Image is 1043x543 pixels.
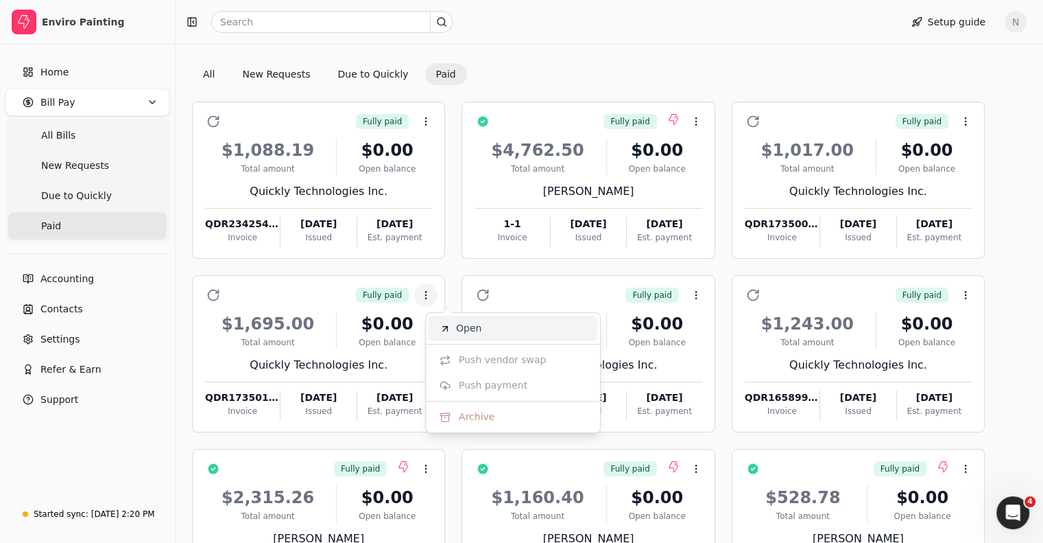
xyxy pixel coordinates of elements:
[610,115,649,128] span: Fully paid
[745,217,819,231] div: QDR173500-782
[627,391,702,405] div: [DATE]
[632,289,671,301] span: Fully paid
[5,58,169,86] a: Home
[363,115,402,128] span: Fully paid
[205,336,331,349] div: Total amount
[327,63,420,85] button: Due to Quickly
[880,463,920,475] span: Fully paid
[342,312,432,336] div: $0.00
[40,302,83,316] span: Contacts
[41,159,109,173] span: New Requests
[882,163,972,175] div: Open balance
[41,189,112,203] span: Due to Quickly
[627,217,702,231] div: [DATE]
[902,289,942,301] span: Fully paid
[280,405,356,417] div: Issued
[205,510,331,522] div: Total amount
[475,183,702,200] div: [PERSON_NAME]
[91,508,155,520] div: [DATE] 2:20 PM
[745,163,870,175] div: Total amount
[882,312,972,336] div: $0.00
[551,231,626,244] div: Issued
[342,163,432,175] div: Open balance
[231,63,321,85] button: New Requests
[192,63,467,85] div: Invoice filter options
[897,391,972,405] div: [DATE]
[357,231,432,244] div: Est. payment
[475,138,600,163] div: $4,762.50
[8,122,167,149] a: All Bills
[342,336,432,349] div: Open balance
[8,212,167,240] a: Paid
[205,138,331,163] div: $1,088.19
[459,410,494,424] span: Archive
[5,356,169,383] button: Refer & Earn
[745,183,972,200] div: Quickly Technologies Inc.
[882,138,972,163] div: $0.00
[820,391,896,405] div: [DATE]
[280,231,356,244] div: Issued
[745,391,819,405] div: QDR165899-1339
[627,405,702,417] div: Est. payment
[612,312,702,336] div: $0.00
[40,393,78,407] span: Support
[8,182,167,209] a: Due to Quickly
[745,138,870,163] div: $1,017.00
[5,265,169,292] a: Accounting
[357,217,432,231] div: [DATE]
[5,89,169,116] button: Bill Pay
[897,217,972,231] div: [DATE]
[610,463,649,475] span: Fully paid
[1024,496,1035,507] span: 4
[40,332,80,347] span: Settings
[40,362,101,377] span: Refer & Earn
[342,138,432,163] div: $0.00
[205,231,280,244] div: Invoice
[205,391,280,405] div: QDR173501-781
[211,11,453,33] input: Search
[902,115,942,128] span: Fully paid
[459,378,527,393] span: Push payment
[996,496,1029,529] iframe: Intercom live chat
[882,336,972,349] div: Open balance
[745,485,861,510] div: $528.78
[357,391,432,405] div: [DATE]
[612,510,702,522] div: Open balance
[475,312,600,336] div: $2,205.31
[205,183,432,200] div: Quickly Technologies Inc.
[40,272,94,286] span: Accounting
[342,485,432,510] div: $0.00
[745,405,819,417] div: Invoice
[873,510,972,522] div: Open balance
[897,231,972,244] div: Est. payment
[8,152,167,179] a: New Requests
[820,405,896,417] div: Issued
[5,325,169,353] a: Settings
[363,289,402,301] span: Fully paid
[280,391,356,405] div: [DATE]
[475,217,549,231] div: 1-1
[1005,11,1027,33] button: N
[41,128,75,143] span: All Bills
[5,502,169,527] a: Started sync:[DATE] 2:20 PM
[745,231,819,244] div: Invoice
[341,463,380,475] span: Fully paid
[475,163,600,175] div: Total amount
[205,163,331,175] div: Total amount
[40,95,75,110] span: Bill Pay
[475,231,549,244] div: Invoice
[745,510,861,522] div: Total amount
[40,65,69,80] span: Home
[205,217,280,231] div: QDR234254-0128
[820,231,896,244] div: Issued
[192,63,226,85] button: All
[820,217,896,231] div: [DATE]
[873,485,972,510] div: $0.00
[612,336,702,349] div: Open balance
[357,405,432,417] div: Est. payment
[745,312,870,336] div: $1,243.00
[34,508,88,520] div: Started sync:
[612,485,702,510] div: $0.00
[280,217,356,231] div: [DATE]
